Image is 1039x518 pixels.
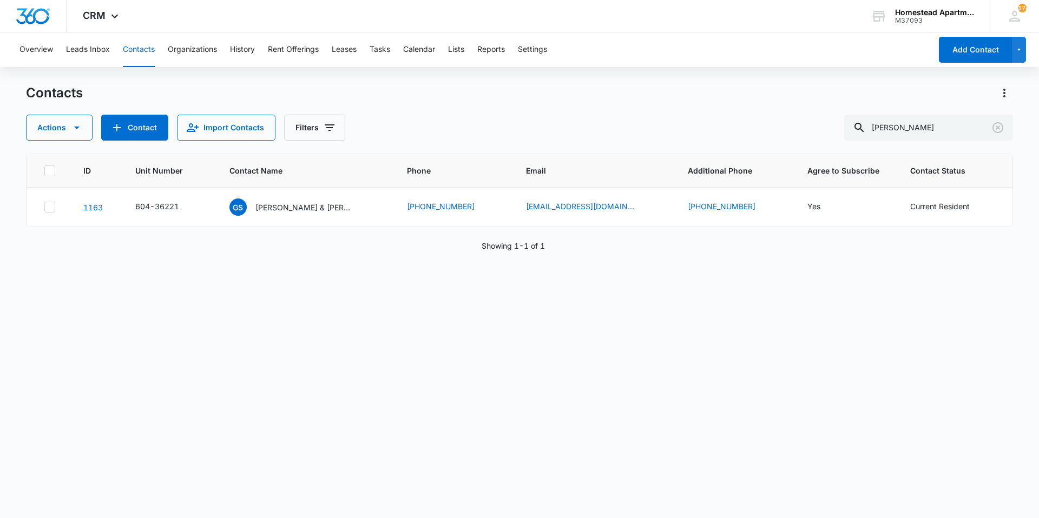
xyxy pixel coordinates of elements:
button: Settings [518,32,547,67]
a: [EMAIL_ADDRESS][DOMAIN_NAME] [526,201,634,212]
span: Additional Phone [688,165,781,176]
p: [PERSON_NAME] & [PERSON_NAME] [255,202,353,213]
button: Calendar [403,32,435,67]
button: Import Contacts [177,115,275,141]
div: Contact Status - Current Resident - Select to Edit Field [910,201,989,214]
div: Current Resident [910,201,970,212]
div: Agree to Subscribe - Yes - Select to Edit Field [807,201,840,214]
div: account id [895,17,974,24]
button: Leases [332,32,357,67]
div: Phone - (720) 779-6720 - Select to Edit Field [407,201,494,214]
div: Contact Name - Gary Sanders & Patricia Sanders - Select to Edit Field [229,198,372,216]
button: Rent Offerings [268,32,319,67]
button: Contacts [123,32,155,67]
button: Add Contact [101,115,168,141]
button: Lists [448,32,464,67]
span: Phone [407,165,484,176]
span: Unit Number [135,165,203,176]
button: Add Contact [939,37,1012,63]
span: Agree to Subscribe [807,165,885,176]
button: Leads Inbox [66,32,110,67]
span: ID [83,165,94,176]
span: GS [229,198,247,216]
button: Overview [19,32,53,67]
span: CRM [83,10,106,21]
div: 604-36221 [135,201,179,212]
h1: Contacts [26,85,83,101]
a: [PHONE_NUMBER] [688,201,755,212]
div: Additional Phone - (720) 779-6720 - Select to Edit Field [688,201,775,214]
div: notifications count [1018,4,1027,12]
button: History [230,32,255,67]
button: Organizations [168,32,217,67]
span: Contact Name [229,165,366,176]
div: Unit Number - 604-36221 - Select to Edit Field [135,201,199,214]
span: 174 [1018,4,1027,12]
span: Email [526,165,646,176]
button: Tasks [370,32,390,67]
button: Actions [996,84,1013,102]
a: [PHONE_NUMBER] [407,201,475,212]
div: Email - medic3714@gmail.com - Select to Edit Field [526,201,654,214]
p: Showing 1-1 of 1 [482,240,545,251]
div: Yes [807,201,820,212]
button: Clear [989,119,1007,136]
div: account name [895,8,974,17]
button: Reports [477,32,505,67]
a: Navigate to contact details page for Gary Sanders & Patricia Sanders [83,203,103,212]
button: Filters [284,115,345,141]
button: Actions [26,115,93,141]
input: Search Contacts [844,115,1013,141]
span: Contact Status [910,165,979,176]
